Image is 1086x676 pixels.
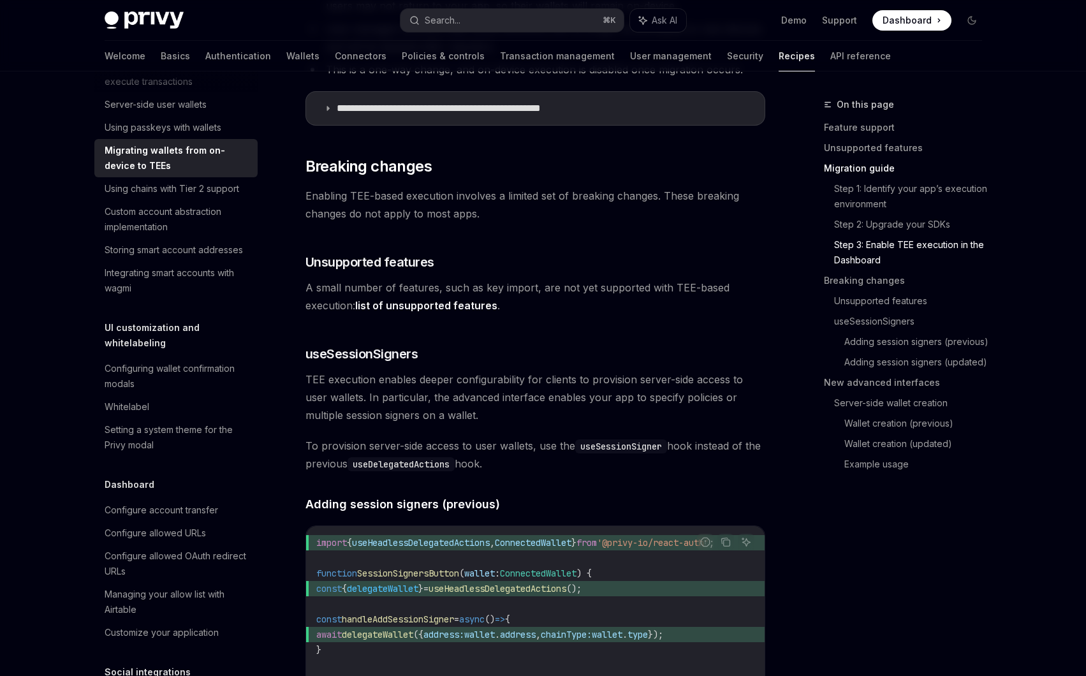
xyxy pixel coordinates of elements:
[464,568,495,579] span: wallet
[105,204,250,235] div: Custom account abstraction implementation
[94,418,258,457] a: Setting a system theme for the Privy modal
[490,537,495,548] span: ,
[105,97,207,112] div: Server-side user wallets
[485,614,495,625] span: ()
[286,41,319,71] a: Wallets
[402,41,485,71] a: Policies & controls
[94,621,258,644] a: Customize your application
[400,9,624,32] button: Search...⌘K
[342,629,413,640] span: delegateWallet
[105,361,250,392] div: Configuring wallet confirmation modals
[94,583,258,621] a: Managing your allow list with Airtable
[205,41,271,71] a: Authentication
[648,629,663,640] span: });
[316,629,342,640] span: await
[824,372,992,393] a: New advanced interfaces
[834,393,992,413] a: Server-side wallet creation
[316,614,342,625] span: const
[413,629,423,640] span: ({
[418,583,423,594] span: }
[105,11,184,29] img: dark logo
[161,41,190,71] a: Basics
[824,117,992,138] a: Feature support
[105,477,154,492] h5: Dashboard
[335,41,386,71] a: Connectors
[316,568,357,579] span: function
[571,537,576,548] span: }
[316,583,342,594] span: const
[355,299,497,312] a: list of unsupported features
[627,629,648,640] span: type
[834,179,992,214] a: Step 1: Identify your app’s execution environment
[305,156,432,177] span: Breaking changes
[834,291,992,311] a: Unsupported features
[500,41,615,71] a: Transaction management
[305,345,418,363] span: useSessionSigners
[347,537,352,548] span: {
[105,181,239,196] div: Using chains with Tier 2 support
[94,357,258,395] a: Configuring wallet confirmation modals
[105,422,250,453] div: Setting a system theme for the Privy modal
[495,629,500,640] span: .
[505,614,510,625] span: {
[105,320,258,351] h5: UI customization and whitelabeling
[834,311,992,332] a: useSessionSigners
[357,568,459,579] span: SessionSignersButton
[425,13,460,28] div: Search...
[94,545,258,583] a: Configure allowed OAuth redirect URLs
[342,614,454,625] span: handleAddSessionSigner
[495,614,505,625] span: =>
[576,537,597,548] span: from
[94,177,258,200] a: Using chains with Tier 2 support
[652,14,677,27] span: Ask AI
[94,93,258,116] a: Server-side user wallets
[459,614,485,625] span: async
[576,568,592,579] span: ) {
[423,629,464,640] span: address:
[834,235,992,270] a: Step 3: Enable TEE execution in the Dashboard
[316,644,321,656] span: }
[105,399,149,415] div: Whitelabel
[105,587,250,617] div: Managing your allow list with Airtable
[105,548,250,579] div: Configure allowed OAuth redirect URLs
[94,116,258,139] a: Using passkeys with wallets
[575,439,667,453] code: useSessionSigner
[779,41,815,71] a: Recipes
[342,583,347,594] span: {
[305,496,500,513] span: Adding session signers (previous)
[837,97,894,112] span: On this page
[94,239,258,261] a: Storing smart account addresses
[348,457,455,471] code: useDelegatedActions
[105,242,243,258] div: Storing smart account addresses
[305,253,434,271] span: Unsupported features
[454,614,459,625] span: =
[94,522,258,545] a: Configure allowed URLs
[352,537,490,548] span: useHeadlessDelegatedActions
[824,270,992,291] a: Breaking changes
[500,629,536,640] span: address
[347,583,418,594] span: delegateWallet
[738,534,754,550] button: Ask AI
[824,158,992,179] a: Migration guide
[105,503,218,518] div: Configure account transfer
[105,525,206,541] div: Configure allowed URLs
[305,371,765,424] span: TEE execution enables deeper configurability for clients to provision server-side access to user ...
[622,629,627,640] span: .
[597,537,709,548] span: '@privy-io/react-auth'
[781,14,807,27] a: Demo
[824,138,992,158] a: Unsupported features
[105,41,145,71] a: Welcome
[105,625,219,640] div: Customize your application
[844,332,992,352] a: Adding session signers (previous)
[566,583,582,594] span: ();
[305,279,765,314] span: A small number of features, such as key import, are not yet supported with TEE-based execution: .
[305,187,765,223] span: Enabling TEE-based execution involves a limited set of breaking changes. These breaking changes d...
[500,568,576,579] span: ConnectedWallet
[464,629,495,640] span: wallet
[830,41,891,71] a: API reference
[697,534,714,550] button: Report incorrect code
[872,10,951,31] a: Dashboard
[883,14,932,27] span: Dashboard
[603,15,616,26] span: ⌘ K
[105,265,250,296] div: Integrating smart accounts with wagmi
